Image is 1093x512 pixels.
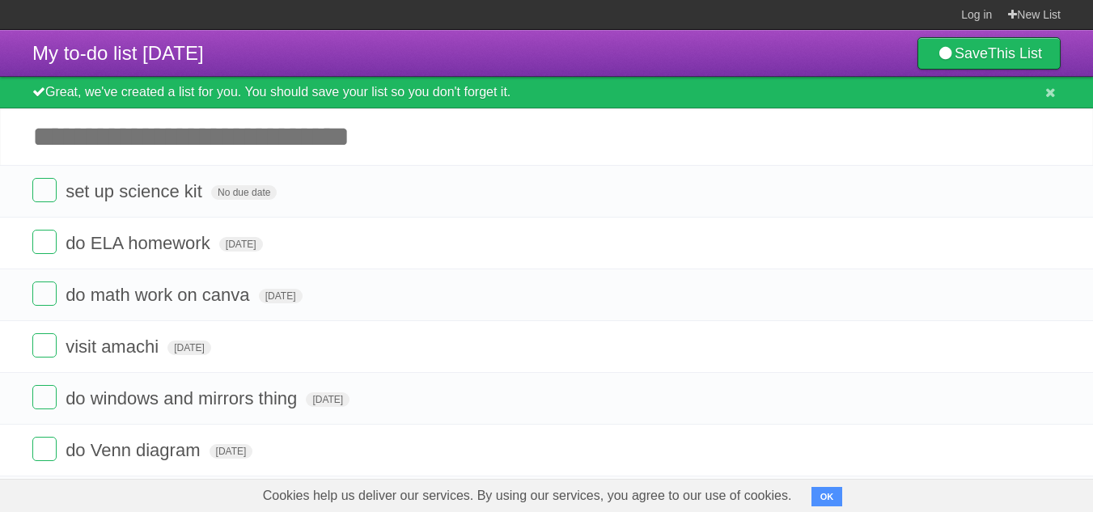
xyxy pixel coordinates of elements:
label: Done [32,437,57,461]
span: Cookies help us deliver our services. By using our services, you agree to our use of cookies. [247,480,808,512]
span: do math work on canva [66,285,253,305]
span: visit amachi [66,336,163,357]
span: do Venn diagram [66,440,204,460]
span: do ELA homework [66,233,214,253]
span: [DATE] [219,237,263,252]
label: Done [32,385,57,409]
a: SaveThis List [917,37,1061,70]
span: My to-do list [DATE] [32,42,204,64]
span: [DATE] [306,392,350,407]
button: OK [811,487,843,506]
label: Done [32,333,57,358]
label: Done [32,281,57,306]
span: [DATE] [167,341,211,355]
b: This List [988,45,1042,61]
span: do windows and mirrors thing [66,388,301,408]
span: [DATE] [259,289,303,303]
span: No due date [211,185,277,200]
span: [DATE] [210,444,253,459]
span: set up science kit [66,181,206,201]
label: Done [32,230,57,254]
label: Done [32,178,57,202]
